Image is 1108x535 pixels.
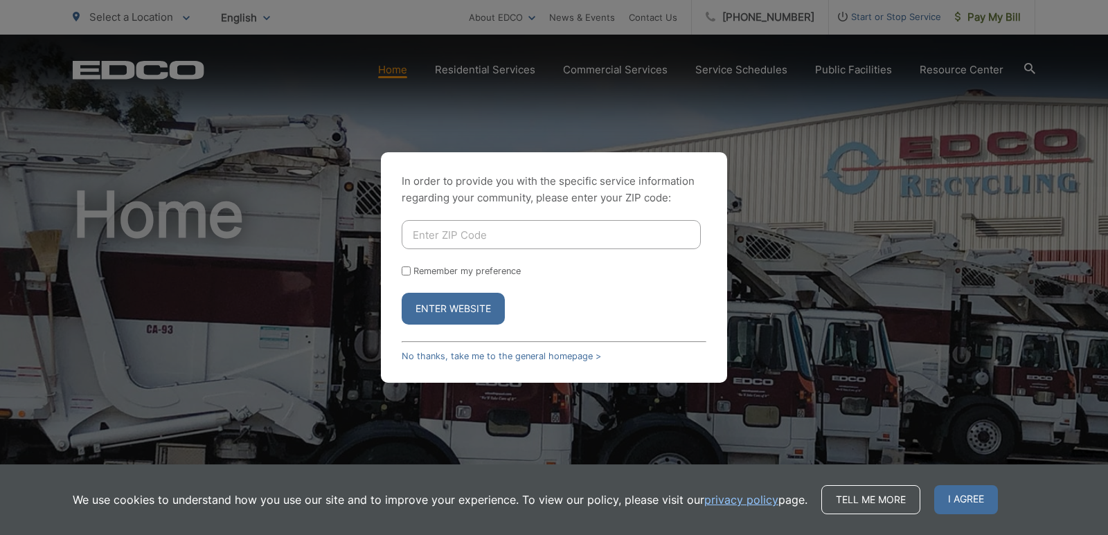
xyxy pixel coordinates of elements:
a: No thanks, take me to the general homepage > [402,351,601,361]
p: In order to provide you with the specific service information regarding your community, please en... [402,173,706,206]
a: Tell me more [821,485,920,514]
label: Remember my preference [413,266,521,276]
p: We use cookies to understand how you use our site and to improve your experience. To view our pol... [73,491,807,508]
input: Enter ZIP Code [402,220,701,249]
button: Enter Website [402,293,505,325]
a: privacy policy [704,491,778,508]
span: I agree [934,485,998,514]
